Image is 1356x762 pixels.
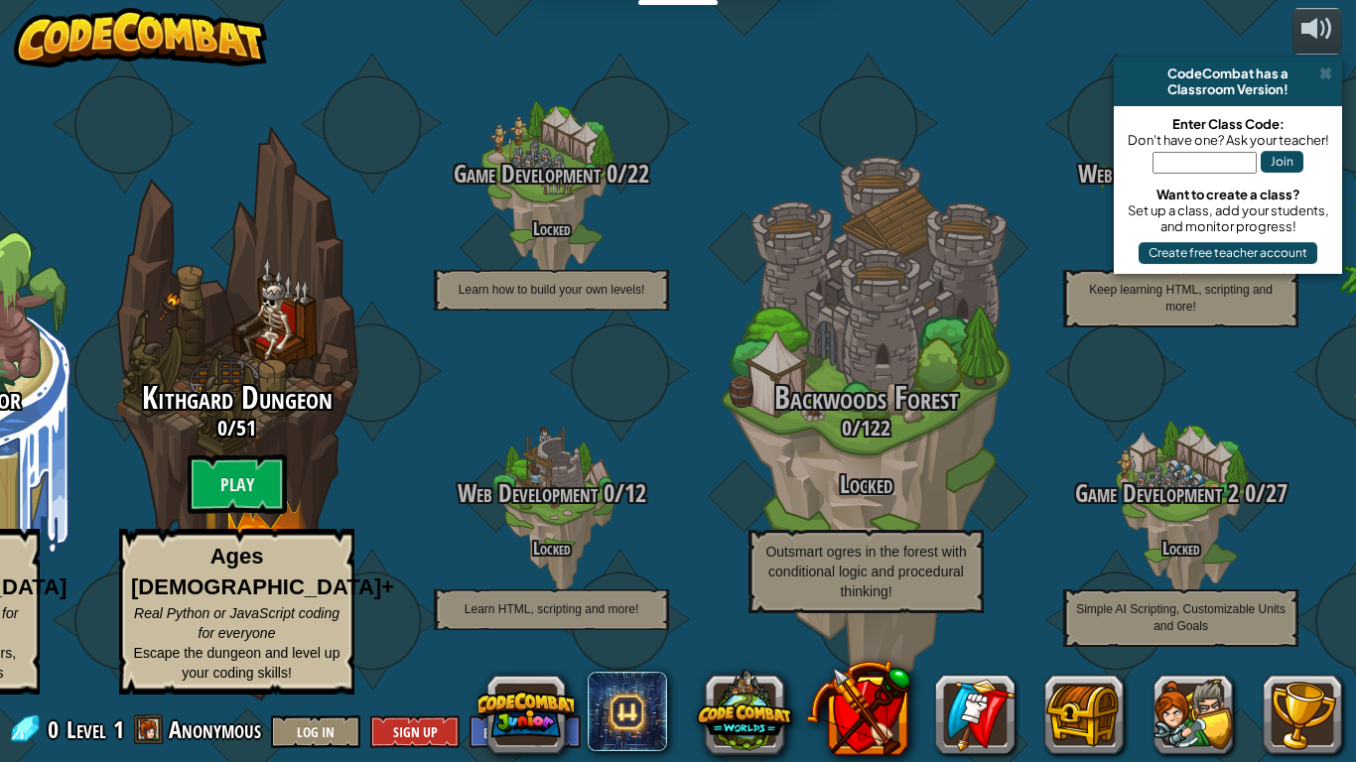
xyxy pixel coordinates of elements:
[1239,476,1256,510] span: 0
[134,605,339,641] span: Real Python or JavaScript coding for everyone
[627,157,649,190] span: 22
[79,416,394,440] h3: /
[1122,65,1334,81] div: CodeCombat has a
[1122,81,1334,97] div: Classroom Version!
[598,476,614,510] span: 0
[79,98,394,727] div: Complete previous world to unlock
[465,602,638,616] span: Learn HTML, scripting and more!
[131,544,394,599] strong: Ages [DEMOGRAPHIC_DATA]+
[1266,476,1288,510] span: 27
[1292,8,1342,55] button: Adjust volume
[1124,187,1332,202] div: Want to create a class?
[271,715,360,748] button: Log In
[709,471,1023,498] h3: Locked
[1023,480,1338,507] h3: /
[1078,157,1235,190] span: Web Development 2
[1023,539,1338,558] h4: Locked
[370,715,460,748] button: Sign Up
[1124,116,1332,132] div: Enter Class Code:
[48,713,65,745] span: 0
[1124,202,1332,234] div: Set up a class, add your students, and monitor progress!
[861,413,890,443] span: 122
[394,161,709,188] h3: /
[169,713,261,745] span: Anonymous
[458,476,598,510] span: Web Development
[236,413,256,443] span: 51
[1089,283,1273,314] span: Keep learning HTML, scripting and more!
[14,8,268,67] img: CodeCombat - Learn how to code by playing a game
[1124,132,1332,148] div: Don't have one? Ask your teacher!
[394,219,709,238] h4: Locked
[1075,476,1239,510] span: Game Development 2
[765,544,966,599] span: Outsmart ogres in the forest with conditional logic and procedural thinking!
[1261,151,1303,173] button: Join
[217,413,227,443] span: 0
[774,376,959,419] span: Backwoods Forest
[142,376,333,419] span: Kithgard Dungeon
[394,480,709,507] h3: /
[1139,242,1317,264] button: Create free teacher account
[188,454,287,514] btn: Play
[1023,161,1338,188] h3: /
[454,157,601,190] span: Game Development
[624,476,646,510] span: 12
[394,539,709,558] h4: Locked
[842,413,852,443] span: 0
[601,157,617,190] span: 0
[1076,602,1286,633] span: Simple AI Scripting, Customizable Units and Goals
[134,645,340,681] span: Escape the dungeon and level up your coding skills!
[67,713,106,746] span: Level
[459,283,644,297] span: Learn how to build your own levels!
[113,713,124,745] span: 1
[709,416,1023,440] h3: /
[1023,219,1338,238] h4: Locked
